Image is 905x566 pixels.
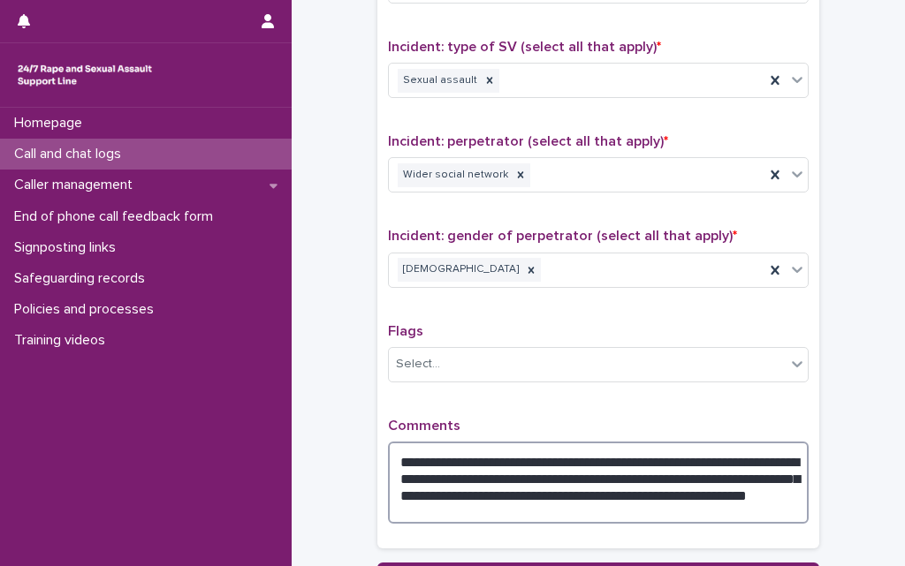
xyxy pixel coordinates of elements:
[7,239,130,256] p: Signposting links
[14,57,156,93] img: rhQMoQhaT3yELyF149Cw
[398,258,521,282] div: [DEMOGRAPHIC_DATA]
[7,208,227,225] p: End of phone call feedback form
[388,40,661,54] span: Incident: type of SV (select all that apply)
[7,270,159,287] p: Safeguarding records
[388,419,460,433] span: Comments
[398,163,511,187] div: Wider social network
[388,229,737,243] span: Incident: gender of perpetrator (select all that apply)
[398,69,480,93] div: Sexual assault
[396,355,440,374] div: Select...
[388,134,668,148] span: Incident: perpetrator (select all that apply)
[7,146,135,162] p: Call and chat logs
[7,301,168,318] p: Policies and processes
[7,332,119,349] p: Training videos
[7,115,96,132] p: Homepage
[388,324,423,338] span: Flags
[7,177,147,193] p: Caller management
